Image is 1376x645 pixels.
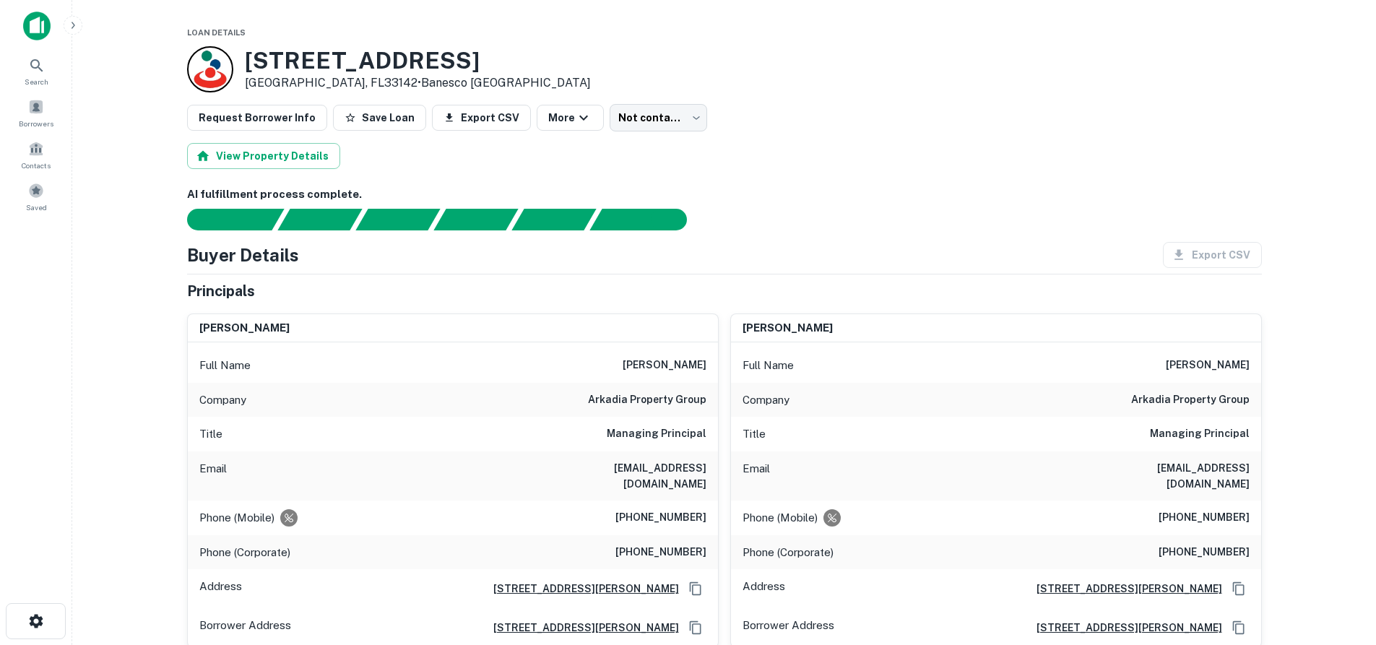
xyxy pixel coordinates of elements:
p: Email [743,460,770,492]
span: Saved [26,202,47,213]
h6: [PHONE_NUMBER] [615,509,706,527]
h6: [EMAIL_ADDRESS][DOMAIN_NAME] [533,460,706,492]
button: Copy Address [685,617,706,638]
h3: [STREET_ADDRESS] [245,47,591,74]
a: [STREET_ADDRESS][PERSON_NAME] [1025,620,1222,636]
p: Company [199,391,246,409]
p: [GEOGRAPHIC_DATA], FL33142 • [245,74,591,92]
a: Contacts [4,135,68,174]
h6: [PERSON_NAME] [1166,357,1250,374]
div: Requests to not be contacted at this number [823,509,841,527]
h6: [PHONE_NUMBER] [1159,509,1250,527]
h6: arkadia property group [1131,391,1250,409]
p: Title [199,425,222,443]
span: Contacts [22,160,51,171]
button: Copy Address [685,578,706,599]
button: Request Borrower Info [187,105,327,131]
a: [STREET_ADDRESS][PERSON_NAME] [482,581,679,597]
button: Save Loan [333,105,426,131]
span: Loan Details [187,28,246,37]
h6: [PERSON_NAME] [199,320,290,337]
p: Address [743,578,785,599]
div: Principals found, still searching for contact information. This may take time... [511,209,596,230]
iframe: Chat Widget [1304,529,1376,599]
a: Borrowers [4,93,68,132]
button: Copy Address [1228,617,1250,638]
span: Borrowers [19,118,53,129]
p: Phone (Corporate) [199,544,290,561]
a: Search [4,51,68,90]
p: Full Name [743,357,794,374]
a: Saved [4,177,68,216]
h6: [EMAIL_ADDRESS][DOMAIN_NAME] [1076,460,1250,492]
p: Full Name [199,357,251,374]
a: [STREET_ADDRESS][PERSON_NAME] [1025,581,1222,597]
button: View Property Details [187,143,340,169]
p: Company [743,391,789,409]
img: capitalize-icon.png [23,12,51,40]
div: Requests to not be contacted at this number [280,509,298,527]
p: Phone (Mobile) [743,509,818,527]
p: Title [743,425,766,443]
button: Export CSV [432,105,531,131]
div: Your request is received and processing... [277,209,362,230]
h6: Managing Principal [607,425,706,443]
h6: Managing Principal [1150,425,1250,443]
div: AI fulfillment process complete. [590,209,704,230]
h6: arkadia property group [588,391,706,409]
a: Banesco [GEOGRAPHIC_DATA] [421,76,591,90]
a: [STREET_ADDRESS][PERSON_NAME] [482,620,679,636]
h6: [PERSON_NAME] [623,357,706,374]
div: Not contacted [610,104,707,131]
h5: Principals [187,280,255,302]
button: More [537,105,604,131]
h6: AI fulfillment process complete. [187,186,1262,203]
p: Email [199,460,227,492]
div: Documents found, AI parsing details... [355,209,440,230]
p: Borrower Address [743,617,834,638]
h4: Buyer Details [187,242,299,268]
h6: [PHONE_NUMBER] [615,544,706,561]
p: Phone (Corporate) [743,544,834,561]
span: Search [25,76,48,87]
p: Phone (Mobile) [199,509,274,527]
h6: [PHONE_NUMBER] [1159,544,1250,561]
h6: [PERSON_NAME] [743,320,833,337]
button: Copy Address [1228,578,1250,599]
div: Sending borrower request to AI... [170,209,278,230]
div: Principals found, AI now looking for contact information... [433,209,518,230]
p: Address [199,578,242,599]
p: Borrower Address [199,617,291,638]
